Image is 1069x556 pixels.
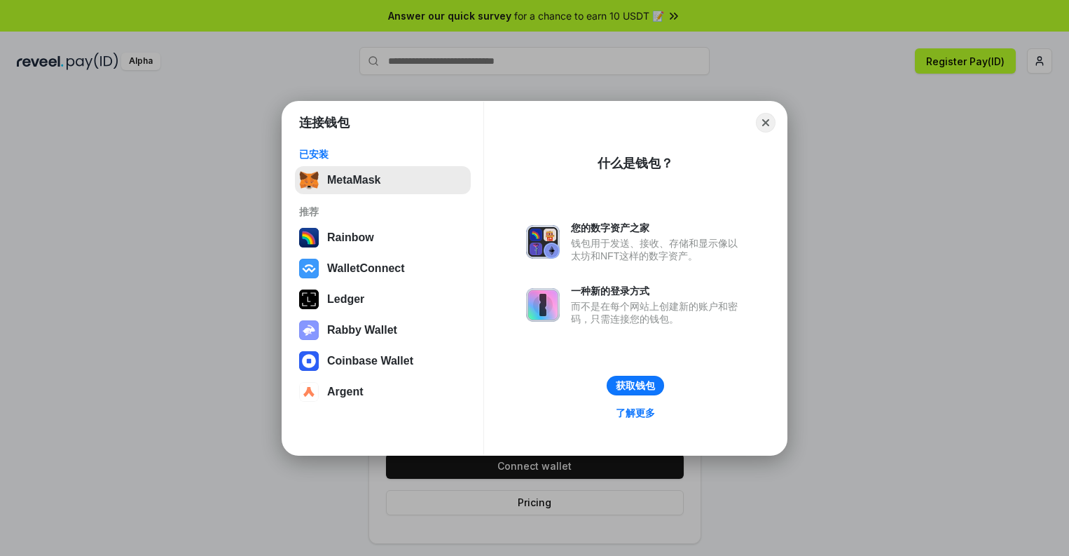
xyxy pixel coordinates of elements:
div: 推荐 [299,205,467,218]
div: WalletConnect [327,262,405,275]
img: svg+xml,%3Csvg%20fill%3D%22none%22%20height%3D%2233%22%20viewBox%3D%220%200%2035%2033%22%20width%... [299,170,319,190]
img: svg+xml,%3Csvg%20width%3D%2228%22%20height%3D%2228%22%20viewBox%3D%220%200%2028%2028%22%20fill%3D... [299,382,319,402]
div: MetaMask [327,174,380,187]
div: Rabby Wallet [327,324,397,337]
button: Rainbow [295,224,471,252]
div: Argent [327,386,364,398]
div: 钱包用于发送、接收、存储和显示像以太坊和NFT这样的数字资产。 [571,237,745,262]
div: 而不是在每个网站上创建新的账户和密码，只需连接您的钱包。 [571,300,745,325]
div: Coinbase Wallet [327,355,413,367]
img: svg+xml,%3Csvg%20width%3D%22120%22%20height%3D%22120%22%20viewBox%3D%220%200%20120%20120%22%20fil... [299,228,319,248]
div: 您的数字资产之家 [571,222,745,234]
button: Ledger [295,285,471,313]
h1: 连接钱包 [299,114,350,131]
button: Coinbase Wallet [295,347,471,375]
button: 获取钱包 [607,376,664,395]
img: svg+xml,%3Csvg%20width%3D%2228%22%20height%3D%2228%22%20viewBox%3D%220%200%2028%2028%22%20fill%3D... [299,351,319,371]
img: svg+xml,%3Csvg%20xmlns%3D%22http%3A%2F%2Fwww.w3.org%2F2000%2Fsvg%22%20width%3D%2228%22%20height%3... [299,290,319,309]
img: svg+xml,%3Csvg%20xmlns%3D%22http%3A%2F%2Fwww.w3.org%2F2000%2Fsvg%22%20fill%3D%22none%22%20viewBox... [526,288,560,322]
div: 什么是钱包？ [598,155,673,172]
a: 了解更多 [607,404,663,422]
button: Rabby Wallet [295,316,471,344]
button: Argent [295,378,471,406]
img: svg+xml,%3Csvg%20width%3D%2228%22%20height%3D%2228%22%20viewBox%3D%220%200%2028%2028%22%20fill%3D... [299,259,319,278]
div: 了解更多 [616,407,655,419]
button: MetaMask [295,166,471,194]
div: 一种新的登录方式 [571,285,745,297]
div: 获取钱包 [616,379,655,392]
div: Ledger [327,293,364,306]
button: Close [756,113,775,133]
img: svg+xml,%3Csvg%20xmlns%3D%22http%3A%2F%2Fwww.w3.org%2F2000%2Fsvg%22%20fill%3D%22none%22%20viewBox... [299,320,319,340]
img: svg+xml,%3Csvg%20xmlns%3D%22http%3A%2F%2Fwww.w3.org%2F2000%2Fsvg%22%20fill%3D%22none%22%20viewBox... [526,225,560,259]
div: 已安装 [299,148,467,161]
div: Rainbow [327,231,374,244]
button: WalletConnect [295,255,471,283]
